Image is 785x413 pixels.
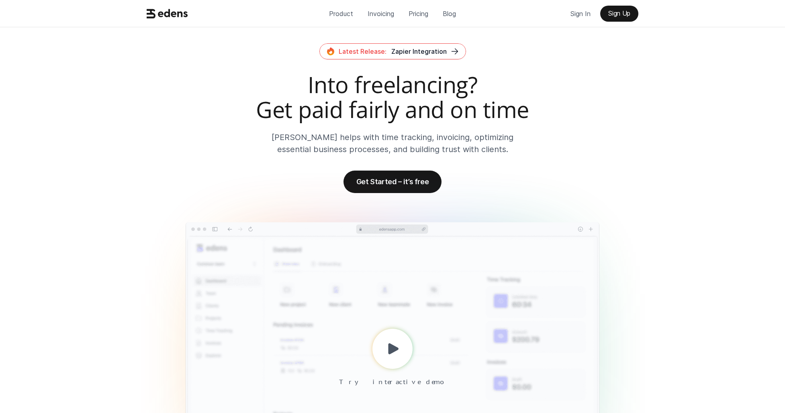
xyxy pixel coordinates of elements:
[600,6,638,22] a: Sign Up
[319,43,466,59] a: Latest Release:Zapier Integration
[329,8,353,20] p: Product
[256,131,529,155] p: [PERSON_NAME] helps with time tracking, invoicing, optimizing essential business processes, and b...
[402,6,435,22] a: Pricing
[339,47,386,55] span: Latest Release:
[409,8,428,20] p: Pricing
[361,6,401,22] a: Invoicing
[343,171,442,193] a: Get Started – it’s free
[368,8,394,20] p: Invoicing
[570,8,591,20] p: Sign In
[443,8,456,20] p: Blog
[356,177,429,186] p: Get Started – it’s free
[436,6,462,22] a: Blog
[564,6,597,22] a: Sign In
[323,6,360,22] a: Product
[143,72,642,122] h2: Into freelancing? Get paid fairly and on time
[391,47,447,55] span: Zapier Integration
[608,10,630,17] p: Sign Up
[339,375,446,388] p: Try interactive demo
